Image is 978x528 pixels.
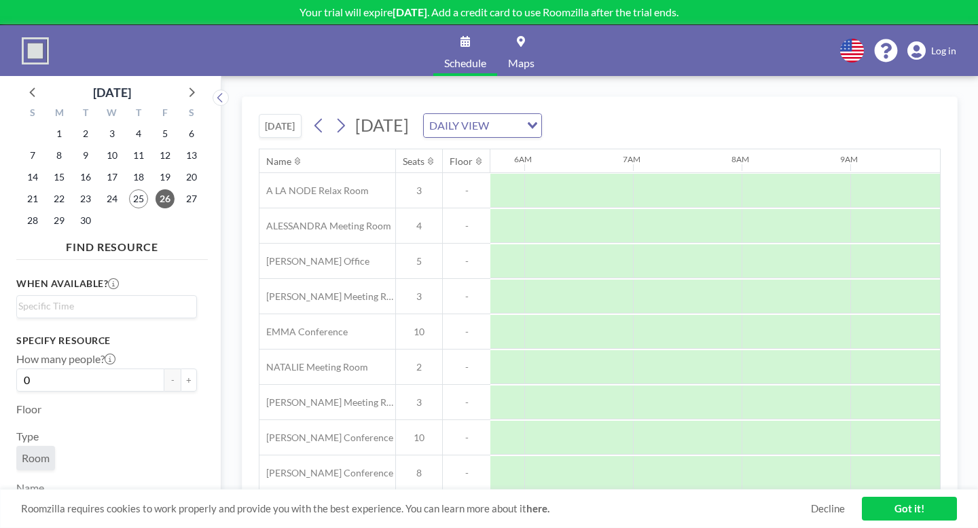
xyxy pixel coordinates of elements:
span: 3 [396,396,442,409]
img: organization-logo [22,37,49,64]
span: 10 [396,326,442,338]
div: 9AM [840,154,858,164]
span: Friday, September 12, 2025 [156,146,175,165]
label: How many people? [16,352,115,366]
span: Saturday, September 27, 2025 [182,189,201,208]
span: Monday, September 8, 2025 [50,146,69,165]
span: Log in [931,45,956,57]
span: - [443,185,490,197]
span: - [443,255,490,267]
span: Thursday, September 11, 2025 [129,146,148,165]
a: Decline [811,502,845,515]
span: Sunday, September 14, 2025 [23,168,42,187]
span: [PERSON_NAME] Conference [259,432,393,444]
span: 10 [396,432,442,444]
span: Thursday, September 25, 2025 [129,189,148,208]
span: Room [22,451,50,465]
h4: FIND RESOURCE [16,235,208,254]
div: Seats [403,155,424,168]
button: + [181,369,197,392]
div: 8AM [731,154,749,164]
span: - [443,467,490,479]
span: Thursday, September 18, 2025 [129,168,148,187]
div: W [99,105,126,123]
span: - [443,396,490,409]
a: Got it! [862,497,957,521]
div: Search for option [17,296,196,316]
span: 2 [396,361,442,373]
span: Wednesday, September 17, 2025 [103,168,122,187]
span: Sunday, September 28, 2025 [23,211,42,230]
span: Sunday, September 7, 2025 [23,146,42,165]
span: Maps [508,58,535,69]
span: A LA NODE Relax Room [259,185,369,197]
div: T [125,105,151,123]
span: - [443,432,490,444]
span: 3 [396,290,442,303]
span: 4 [396,220,442,232]
span: Wednesday, September 24, 2025 [103,189,122,208]
span: NATALIE Meeting Room [259,361,368,373]
b: [DATE] [393,5,427,18]
span: Wednesday, September 3, 2025 [103,124,122,143]
span: EMMA Conference [259,326,348,338]
span: 3 [396,185,442,197]
span: [PERSON_NAME] Office [259,255,369,267]
div: S [178,105,204,123]
span: Sunday, September 21, 2025 [23,189,42,208]
div: 7AM [623,154,640,164]
span: 8 [396,467,442,479]
a: here. [526,502,549,514]
div: F [151,105,178,123]
div: Search for option [424,114,541,137]
span: Saturday, September 6, 2025 [182,124,201,143]
label: Name [16,481,44,495]
label: Type [16,430,39,443]
span: - [443,220,490,232]
button: - [164,369,181,392]
div: Name [266,155,291,168]
a: Schedule [433,25,497,76]
input: Search for option [493,117,519,134]
label: Floor [16,402,41,416]
div: T [73,105,99,123]
span: Tuesday, September 2, 2025 [76,124,95,143]
span: - [443,326,490,338]
span: Tuesday, September 23, 2025 [76,189,95,208]
span: Monday, September 15, 2025 [50,168,69,187]
a: Maps [497,25,545,76]
h3: Specify resource [16,335,197,347]
a: Log in [907,41,956,60]
span: [DATE] [355,115,409,135]
button: [DATE] [259,114,302,138]
span: Tuesday, September 16, 2025 [76,168,95,187]
span: - [443,361,490,373]
span: Roomzilla requires cookies to work properly and provide you with the best experience. You can lea... [21,502,811,515]
div: M [46,105,73,123]
span: Monday, September 22, 2025 [50,189,69,208]
span: DAILY VIEW [427,117,492,134]
span: Thursday, September 4, 2025 [129,124,148,143]
span: 5 [396,255,442,267]
span: Friday, September 19, 2025 [156,168,175,187]
span: Saturday, September 20, 2025 [182,168,201,187]
span: Friday, September 5, 2025 [156,124,175,143]
span: Monday, September 1, 2025 [50,124,69,143]
span: [PERSON_NAME] Meeting Room [259,290,395,303]
span: Tuesday, September 9, 2025 [76,146,95,165]
span: Schedule [444,58,486,69]
div: 6AM [514,154,532,164]
div: S [20,105,46,123]
div: Floor [450,155,473,168]
span: [PERSON_NAME] Conference [259,467,393,479]
span: Wednesday, September 10, 2025 [103,146,122,165]
span: ALESSANDRA Meeting Room [259,220,391,232]
span: Friday, September 26, 2025 [156,189,175,208]
span: - [443,290,490,303]
div: [DATE] [93,83,131,102]
span: Monday, September 29, 2025 [50,211,69,230]
span: [PERSON_NAME] Meeting Room [259,396,395,409]
span: Saturday, September 13, 2025 [182,146,201,165]
input: Search for option [18,299,189,314]
span: Tuesday, September 30, 2025 [76,211,95,230]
